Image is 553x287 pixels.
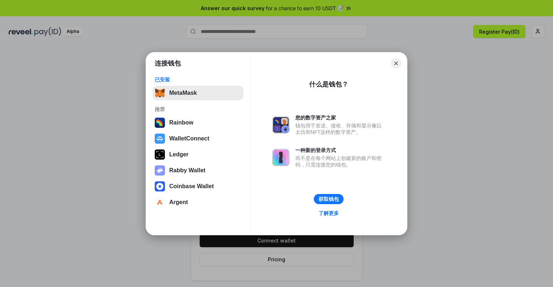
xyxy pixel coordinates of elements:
div: 推荐 [155,106,241,113]
div: 了解更多 [319,210,339,216]
h1: 连接钱包 [155,59,181,68]
div: 您的数字资产之家 [295,114,385,121]
button: Rainbow [153,115,244,130]
img: svg+xml,%3Csvg%20xmlns%3D%22http%3A%2F%2Fwww.w3.org%2F2000%2Fsvg%22%20fill%3D%22none%22%20viewBox... [272,116,290,134]
div: 已安装 [155,76,241,83]
div: 什么是钱包？ [309,80,348,89]
div: 钱包用于发送、接收、存储和显示像以太坊和NFT这样的数字资产。 [295,122,385,135]
div: Rainbow [169,119,194,126]
button: 获取钱包 [314,194,344,204]
img: svg+xml,%3Csvg%20width%3D%22120%22%20height%3D%22120%22%20viewBox%3D%220%200%20120%20120%22%20fil... [155,118,165,128]
img: svg+xml,%3Csvg%20width%3D%2228%22%20height%3D%2228%22%20viewBox%3D%220%200%2028%2028%22%20fill%3D... [155,134,165,144]
img: svg+xml,%3Csvg%20fill%3D%22none%22%20height%3D%2233%22%20viewBox%3D%220%200%2035%2033%22%20width%... [155,88,165,98]
a: 了解更多 [314,208,343,218]
img: svg+xml,%3Csvg%20xmlns%3D%22http%3A%2F%2Fwww.w3.org%2F2000%2Fsvg%22%20fill%3D%22none%22%20viewBox... [272,149,290,166]
button: Argent [153,195,244,210]
div: Ledger [169,151,188,158]
div: 一种新的登录方式 [295,147,385,153]
img: svg+xml,%3Csvg%20xmlns%3D%22http%3A%2F%2Fwww.w3.org%2F2000%2Fsvg%22%20width%3D%2228%22%20height%3... [155,149,165,160]
div: Coinbase Wallet [169,183,214,190]
img: svg+xml,%3Csvg%20width%3D%2228%22%20height%3D%2228%22%20viewBox%3D%220%200%2028%2028%22%20fill%3D... [155,181,165,191]
div: 获取钱包 [319,196,339,202]
div: MetaMask [169,90,197,96]
div: 而不是在每个网站上创建新的账户和密码，只需连接您的钱包。 [295,155,385,168]
button: MetaMask [153,86,244,100]
div: WalletConnect [169,135,209,142]
img: svg+xml,%3Csvg%20xmlns%3D%22http%3A%2F%2Fwww.w3.org%2F2000%2Fsvg%22%20fill%3D%22none%22%20viewBox... [155,165,165,176]
button: WalletConnect [153,131,244,146]
div: Argent [169,199,188,206]
button: Ledger [153,147,244,162]
button: Coinbase Wallet [153,179,244,194]
div: Rabby Wallet [169,167,205,174]
button: Close [391,58,401,68]
img: svg+xml,%3Csvg%20width%3D%2228%22%20height%3D%2228%22%20viewBox%3D%220%200%2028%2028%22%20fill%3D... [155,197,165,207]
button: Rabby Wallet [153,163,244,178]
